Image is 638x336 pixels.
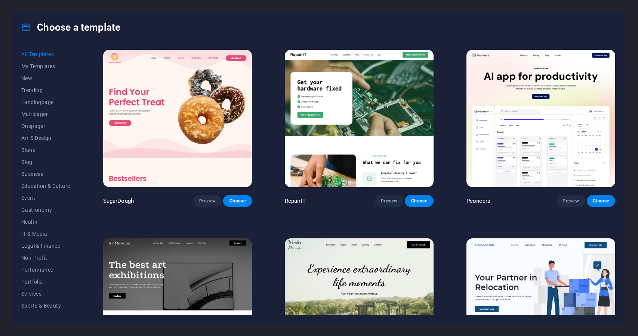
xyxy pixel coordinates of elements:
[557,195,585,207] button: Preview
[21,123,70,129] span: Onepager
[103,197,134,205] p: SugarDough
[21,21,120,33] h4: Choose a template
[21,96,70,108] button: Landingpage
[21,87,70,93] span: Trending
[411,198,427,204] span: Choose
[593,198,609,204] span: Choose
[199,198,216,204] span: Preview
[21,231,70,237] span: IT & Media
[285,197,306,205] p: RepairIT
[21,63,70,69] span: My Templates
[21,120,70,132] button: Onepager
[21,195,70,201] span: Event
[563,198,579,204] span: Preview
[21,132,70,144] button: Art & Design
[21,216,70,228] button: Health
[21,75,70,81] span: New
[21,303,70,309] span: Sports & Beauty
[21,171,70,177] span: Business
[21,183,70,189] span: Education & Culture
[193,195,222,207] button: Preview
[21,204,70,216] button: Gastronomy
[21,264,70,276] button: Performance
[21,279,70,285] span: Portfolio
[21,159,70,165] span: Blog
[21,276,70,288] button: Portfolio
[21,252,70,264] button: Non-Profit
[21,111,70,117] span: Multipager
[21,228,70,240] button: IT & Media
[21,300,70,312] button: Sports & Beauty
[21,267,70,273] span: Performance
[21,84,70,96] button: Trending
[21,60,70,72] button: My Templates
[21,240,70,252] button: Legal & Finance
[381,198,397,204] span: Preview
[21,156,70,168] button: Blog
[405,195,433,207] button: Choose
[21,168,70,180] button: Business
[587,195,615,207] button: Choose
[21,135,70,141] span: Art & Design
[21,51,70,57] span: All Templates
[21,255,70,261] span: Non-Profit
[21,291,70,297] span: Services
[21,243,70,249] span: Legal & Finance
[103,50,252,187] img: SugarDough
[21,108,70,120] button: Multipager
[21,288,70,300] button: Services
[21,72,70,84] button: New
[466,197,490,205] p: Peoneera
[285,50,434,187] img: RepairIT
[21,192,70,204] button: Event
[21,144,70,156] button: Blank
[223,195,252,207] button: Choose
[21,147,70,153] span: Blank
[21,207,70,213] span: Gastronomy
[375,195,403,207] button: Preview
[466,50,615,187] img: Peoneera
[21,99,70,105] span: Landingpage
[21,180,70,192] button: Education & Culture
[21,312,70,324] button: Trades
[229,198,246,204] span: Choose
[21,48,70,60] button: All Templates
[21,219,70,225] span: Health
